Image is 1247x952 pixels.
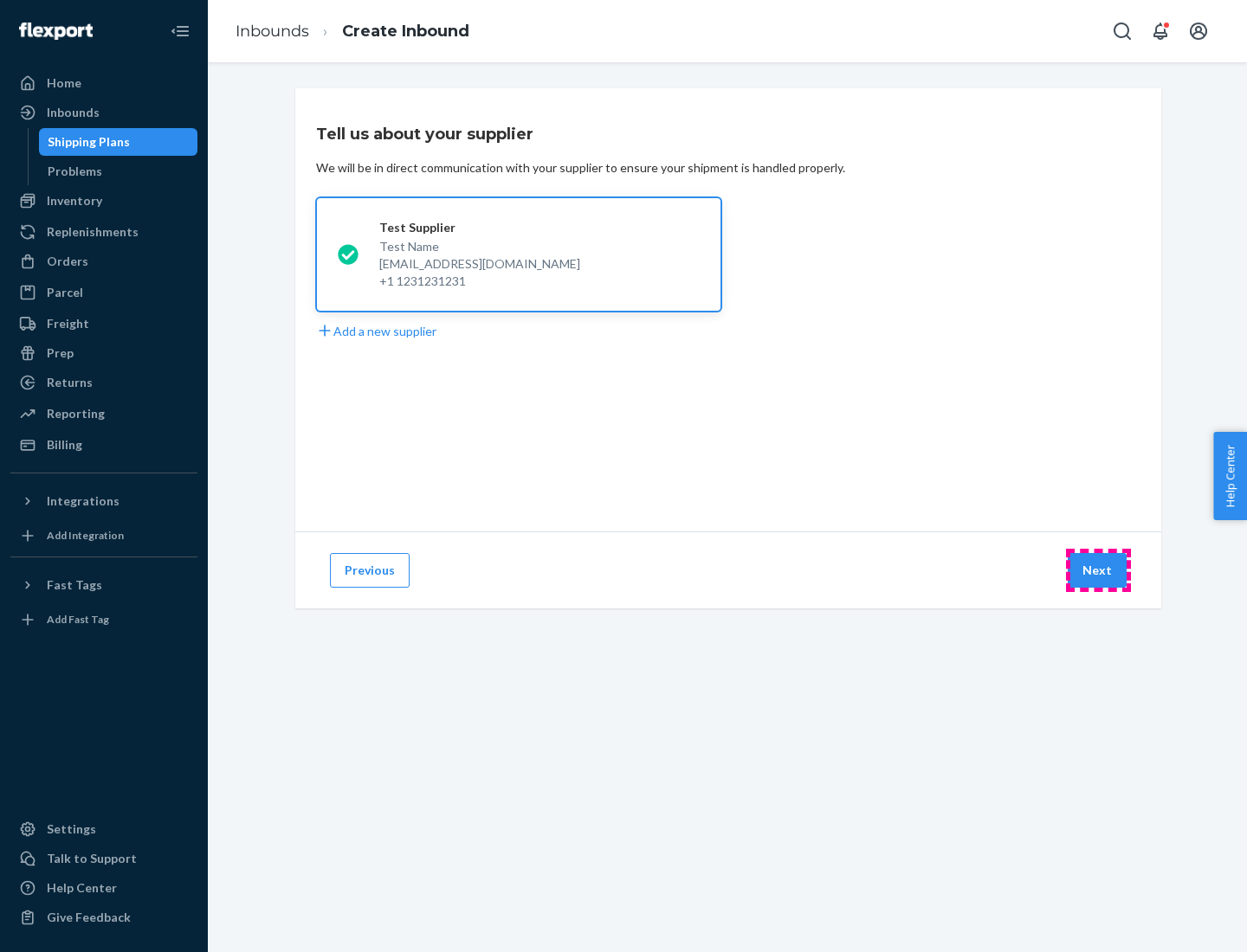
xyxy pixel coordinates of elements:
ol: breadcrumbs [222,6,483,57]
button: Previous [330,553,410,588]
div: Replenishments [47,223,139,241]
div: We will be in direct communication with your supplier to ensure your shipment is handled properly. [316,159,845,177]
a: Inbounds [10,99,197,126]
button: Open notifications [1143,14,1178,48]
img: Flexport logo [19,23,93,40]
div: Shipping Plans [48,133,130,151]
a: Home [10,69,197,97]
a: Settings [10,815,197,843]
a: Inbounds [236,22,309,41]
a: Orders [10,248,197,275]
div: Talk to Support [47,850,137,867]
div: Add Integration [47,528,124,543]
button: Open account menu [1181,14,1216,48]
div: Fast Tags [47,576,102,594]
div: Billing [47,436,82,453]
a: Add Integration [10,522,197,550]
div: Reporting [47,405,105,422]
button: Next [1068,553,1127,588]
button: Give Feedback [10,904,197,931]
a: Parcel [10,279,197,306]
div: Settings [47,820,96,838]
a: Prep [10,339,197,367]
div: Inbounds [47,104,100,121]
div: Inventory [47,192,102,209]
div: Parcel [47,284,83,301]
div: Problems [48,163,102,180]
a: Returns [10,369,197,396]
a: Help Center [10,874,197,902]
a: Freight [10,310,197,338]
div: Prep [47,344,74,362]
a: Problems [39,158,198,185]
button: Help Center [1213,432,1247,520]
div: Home [47,74,81,92]
a: Replenishments [10,218,197,246]
a: Shipping Plans [39,128,198,156]
button: Close Navigation [163,14,197,48]
button: Open Search Box [1105,14,1140,48]
a: Talk to Support [10,845,197,872]
h3: Tell us about your supplier [316,123,533,145]
div: Add Fast Tag [47,612,109,627]
a: Reporting [10,400,197,428]
div: Freight [47,315,89,332]
a: Create Inbound [342,22,469,41]
button: Add a new supplier [316,322,436,340]
div: Help Center [47,879,117,897]
div: Integrations [47,492,120,510]
a: Billing [10,431,197,459]
div: Give Feedback [47,909,131,926]
button: Integrations [10,487,197,515]
a: Inventory [10,187,197,215]
div: Returns [47,374,93,391]
button: Fast Tags [10,571,197,599]
a: Add Fast Tag [10,606,197,634]
div: Orders [47,253,88,270]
